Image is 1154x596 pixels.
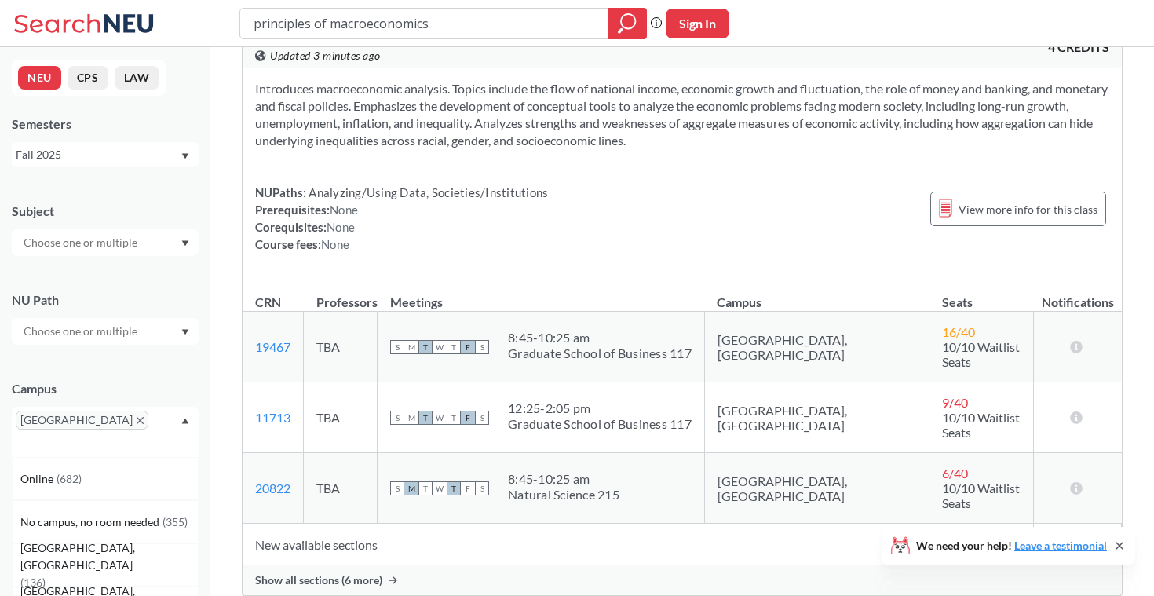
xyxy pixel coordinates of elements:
[378,278,705,312] th: Meetings
[330,203,358,217] span: None
[252,10,597,37] input: Class, professor, course number, "phrase"
[255,573,382,587] span: Show all sections (6 more)
[475,340,489,354] span: S
[321,237,349,251] span: None
[12,142,199,167] div: Fall 2025Dropdown arrow
[942,466,968,481] span: 6 / 40
[404,481,418,495] span: M
[304,453,378,524] td: TBA
[12,407,199,457] div: [GEOGRAPHIC_DATA]X to remove pillDropdown arrowOnline(682)No campus, no room needed(355)[GEOGRAPH...
[390,411,404,425] span: S
[20,539,198,574] span: [GEOGRAPHIC_DATA], [GEOGRAPHIC_DATA]
[447,481,461,495] span: T
[404,411,418,425] span: M
[20,470,57,488] span: Online
[181,153,189,159] svg: Dropdown arrow
[447,340,461,354] span: T
[181,418,189,424] svg: Dropdown arrow
[16,146,180,163] div: Fall 2025
[255,339,290,354] a: 19467
[20,514,163,531] span: No campus, no room needed
[418,340,433,354] span: T
[942,339,1020,369] span: 10/10 Waitlist Seats
[461,411,475,425] span: F
[304,278,378,312] th: Professors
[461,481,475,495] span: F
[704,312,929,382] td: [GEOGRAPHIC_DATA], [GEOGRAPHIC_DATA]
[508,487,619,503] div: Natural Science 215
[618,13,637,35] svg: magnifying glass
[461,340,475,354] span: F
[304,382,378,453] td: TBA
[255,481,290,495] a: 20822
[475,481,489,495] span: S
[327,220,355,234] span: None
[704,278,929,312] th: Campus
[404,340,418,354] span: M
[508,330,692,346] div: 8:45 - 10:25 am
[18,66,61,90] button: NEU
[447,411,461,425] span: T
[418,481,433,495] span: T
[115,66,159,90] button: LAW
[929,278,1034,312] th: Seats
[304,312,378,382] td: TBA
[163,515,188,528] span: ( 355 )
[475,411,489,425] span: S
[12,203,199,220] div: Subject
[1048,38,1109,56] span: 4 CREDITS
[704,453,929,524] td: [GEOGRAPHIC_DATA], [GEOGRAPHIC_DATA]
[390,481,404,495] span: S
[12,291,199,309] div: NU Path
[20,576,46,589] span: ( 136 )
[255,184,548,253] div: NUPaths: Prerequisites: Corequisites: Course fees:
[16,411,148,430] span: [GEOGRAPHIC_DATA]X to remove pill
[12,115,199,133] div: Semesters
[181,329,189,335] svg: Dropdown arrow
[508,471,619,487] div: 8:45 - 10:25 am
[255,80,1109,149] section: Introduces macroeconomic analysis. Topics include the flow of national income, economic growth an...
[959,199,1097,219] span: View more info for this class
[12,380,199,397] div: Campus
[418,411,433,425] span: T
[916,540,1107,551] span: We need your help!
[704,382,929,453] td: [GEOGRAPHIC_DATA], [GEOGRAPHIC_DATA]
[181,240,189,247] svg: Dropdown arrow
[1014,539,1107,552] a: Leave a testimonial
[433,411,447,425] span: W
[243,565,1122,595] div: Show all sections (6 more)
[942,324,975,339] span: 16 / 40
[68,66,108,90] button: CPS
[508,346,692,361] div: Graduate School of Business 117
[942,410,1020,440] span: 10/10 Waitlist Seats
[1034,278,1122,312] th: Notifications
[243,524,1034,565] td: New available sections
[12,318,199,345] div: Dropdown arrow
[137,417,144,424] svg: X to remove pill
[433,481,447,495] span: W
[942,395,968,410] span: 9 / 40
[508,400,692,416] div: 12:25 - 2:05 pm
[306,185,548,199] span: Analyzing/Using Data, Societies/Institutions
[433,340,447,354] span: W
[390,340,404,354] span: S
[255,294,281,311] div: CRN
[16,233,148,252] input: Choose one or multiple
[16,322,148,341] input: Choose one or multiple
[57,472,82,485] span: ( 682 )
[608,8,647,39] div: magnifying glass
[942,481,1020,510] span: 10/10 Waitlist Seats
[508,416,692,432] div: Graduate School of Business 117
[666,9,729,38] button: Sign In
[12,229,199,256] div: Dropdown arrow
[255,410,290,425] a: 11713
[270,47,381,64] span: Updated 3 minutes ago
